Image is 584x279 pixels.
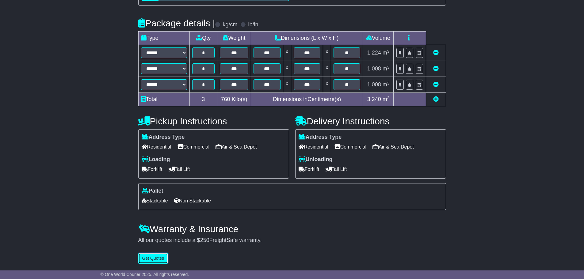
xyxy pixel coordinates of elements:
label: Address Type [299,134,342,141]
span: m [383,66,390,72]
a: Add new item [433,96,439,102]
sup: 3 [387,81,390,85]
td: x [283,61,291,77]
span: m [383,96,390,102]
span: 250 [200,237,209,243]
h4: Pickup Instructions [138,116,289,126]
span: Residential [142,142,171,152]
td: Total [138,93,189,106]
h4: Delivery Instructions [295,116,446,126]
h4: Warranty & Insurance [138,224,446,234]
td: Type [138,32,189,45]
span: Air & Sea Depot [372,142,414,152]
span: Commercial [334,142,366,152]
span: 760 [221,96,230,102]
span: 1.224 [367,50,381,56]
span: 1.008 [367,66,381,72]
td: x [323,61,331,77]
td: Qty [189,32,217,45]
span: Commercial [177,142,209,152]
h4: Package details | [138,18,215,28]
td: x [323,77,331,93]
sup: 3 [387,65,390,70]
td: 3 [189,93,217,106]
label: Address Type [142,134,185,141]
a: Remove this item [433,66,439,72]
td: x [323,45,331,61]
label: Unloading [299,156,333,163]
a: Remove this item [433,81,439,88]
label: Loading [142,156,170,163]
td: Weight [217,32,251,45]
label: kg/cm [223,21,237,28]
label: Pallet [142,188,163,194]
td: x [283,45,291,61]
span: Air & Sea Depot [216,142,257,152]
div: All our quotes include a $ FreightSafe warranty. [138,237,446,244]
span: Non Stackable [174,196,211,205]
a: Remove this item [433,50,439,56]
td: Kilo(s) [217,93,251,106]
span: m [383,81,390,88]
span: © One World Courier 2025. All rights reserved. [101,272,189,277]
td: Dimensions in Centimetre(s) [251,93,363,106]
span: 3.240 [367,96,381,102]
td: x [283,77,291,93]
span: Forklift [299,164,319,174]
span: Stackable [142,196,168,205]
span: Tail Lift [326,164,347,174]
span: Residential [299,142,328,152]
sup: 3 [387,96,390,100]
sup: 3 [387,49,390,54]
td: Volume [363,32,394,45]
label: lb/in [248,21,258,28]
button: Get Quotes [138,253,168,264]
span: Tail Lift [169,164,190,174]
span: Forklift [142,164,162,174]
span: 1.008 [367,81,381,88]
td: Dimensions (L x W x H) [251,32,363,45]
span: m [383,50,390,56]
